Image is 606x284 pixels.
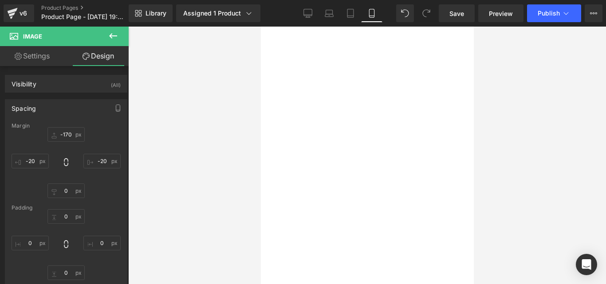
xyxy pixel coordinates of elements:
[146,9,166,17] span: Library
[361,4,382,22] a: Mobile
[585,4,602,22] button: More
[538,10,560,17] span: Publish
[297,4,319,22] a: Desktop
[18,8,29,19] div: v6
[23,33,42,40] span: Image
[183,9,253,18] div: Assigned 1 Product
[12,100,36,112] div: Spacing
[47,265,85,280] input: 0
[12,205,121,211] div: Padding
[47,127,85,142] input: 0
[396,4,414,22] button: Undo
[12,75,36,88] div: Visibility
[527,4,581,22] button: Publish
[47,183,85,198] input: 0
[576,254,597,275] div: Open Intercom Messenger
[319,4,340,22] a: Laptop
[417,4,435,22] button: Redo
[12,123,121,129] div: Margin
[489,9,513,18] span: Preview
[129,4,173,22] a: New Library
[12,154,49,168] input: 0
[4,4,34,22] a: v6
[449,9,464,18] span: Save
[47,209,85,224] input: 0
[111,75,121,90] div: (All)
[83,236,121,250] input: 0
[478,4,523,22] a: Preview
[41,4,143,12] a: Product Pages
[66,46,130,66] a: Design
[41,13,126,20] span: Product Page - [DATE] 19:07:10
[83,154,121,168] input: 0
[340,4,361,22] a: Tablet
[12,236,49,250] input: 0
